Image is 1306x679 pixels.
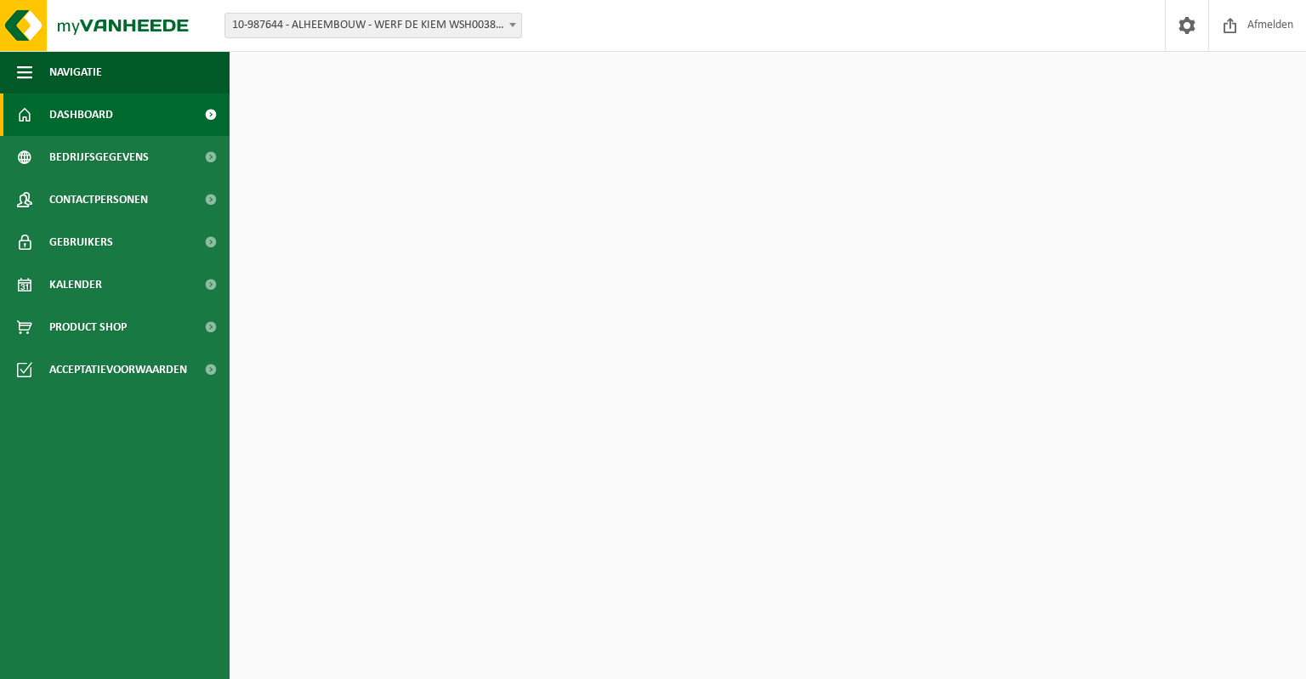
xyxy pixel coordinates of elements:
span: Kalender [49,263,102,306]
iframe: chat widget [9,642,284,679]
span: 10-987644 - ALHEEMBOUW - WERF DE KIEM WSH0038 - RUISELEDE [225,14,521,37]
span: 10-987644 - ALHEEMBOUW - WERF DE KIEM WSH0038 - RUISELEDE [224,13,522,38]
span: Dashboard [49,93,113,136]
span: Contactpersonen [49,178,148,221]
span: Gebruikers [49,221,113,263]
span: Acceptatievoorwaarden [49,348,187,391]
span: Product Shop [49,306,127,348]
span: Navigatie [49,51,102,93]
span: Bedrijfsgegevens [49,136,149,178]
